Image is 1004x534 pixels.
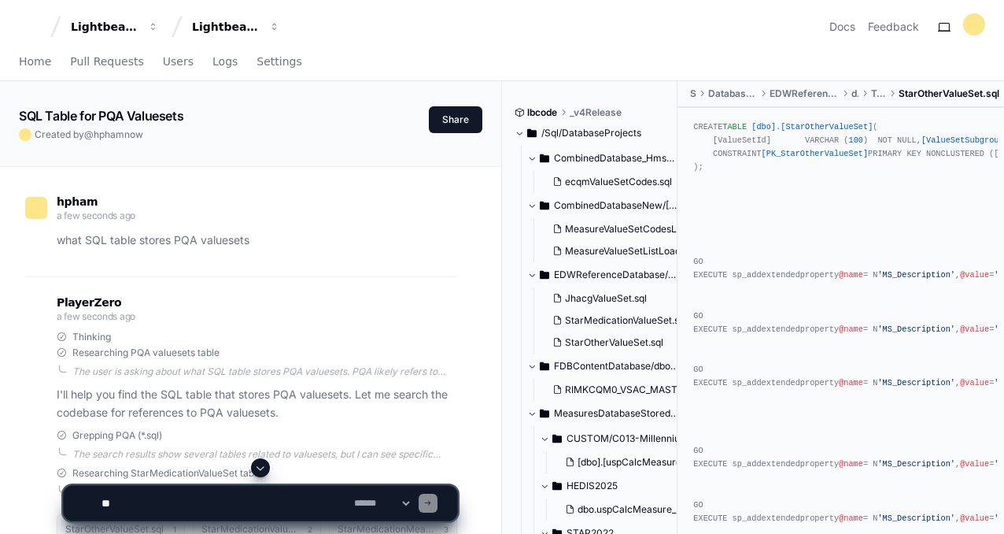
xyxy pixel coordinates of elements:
[565,336,663,349] span: StarOtherValueSet.sql
[770,87,839,100] span: EDWReferenceDatabase
[527,146,678,171] button: CombinedDatabase_Hmsa/[PERSON_NAME]/dbo/Tables
[515,121,666,146] button: /Sql/DatabaseProjects
[871,87,886,100] span: Tables
[19,108,183,124] app-text-character-animate: SQL Table for PQA Valuesets
[70,44,143,80] a: Pull Requests
[192,19,260,35] div: Lightbeam Health Solutions
[540,357,549,376] svg: Directory
[527,106,557,119] span: lbcode
[71,19,138,35] div: Lightbeam Health
[257,57,301,66] span: Settings
[578,456,843,469] span: [dbo].[uspCalcMeasure_C013_2025@MA-SUPD_Rolling].sql
[94,128,124,140] span: hpham
[57,298,121,307] span: PlayerZero
[57,210,135,221] span: a few seconds ago
[541,127,641,139] span: /Sql/DatabaseProjects
[57,195,98,208] span: hpham
[565,176,672,188] span: ecqmValueSetCodes.sql
[57,232,457,250] p: what SQL table stores PQA valuesets
[762,149,869,158] span: [PK_StarOtherValueSet]
[540,265,549,284] svg: Directory
[19,44,51,80] a: Home
[552,429,562,448] svg: Directory
[429,106,482,133] button: Share
[960,378,989,388] span: @value
[84,128,94,140] span: @
[722,122,747,132] span: TABLE
[163,44,194,80] a: Users
[554,269,678,281] span: EDWReferenceDatabase/dbo/Tables
[546,218,681,240] button: MeasureValueSetCodesLoad.sql
[559,451,694,473] button: [dbo].[uspCalcMeasure_C013_2025@MA-SUPD_Rolling].sql
[960,324,989,334] span: @value
[839,378,863,388] span: @name
[527,124,537,143] svg: Directory
[839,324,863,334] span: @name
[877,324,955,334] span: 'MS_Description'
[19,57,51,66] span: Home
[65,13,165,41] button: Lightbeam Health
[72,448,457,461] div: The search results show several tables related to valuesets, but I can see specific references to...
[186,13,286,41] button: Lightbeam Health Solutions
[899,87,999,100] span: StarOtherValueSet.sql
[70,57,143,66] span: Pull Requests
[839,270,863,280] span: @name
[546,310,681,332] button: StarMedicationValueSet.sql
[877,270,955,280] span: 'MS_Description'
[868,19,919,35] button: Feedback
[751,122,776,132] span: [dbo]
[72,365,457,378] div: The user is asking about what SQL table stores PQA valuesets. PQA likely refers to Pharmacy Quali...
[527,262,678,287] button: EDWReferenceDatabase/dbo/Tables
[212,44,238,80] a: Logs
[565,245,696,258] span: MeasureValueSetListLoad.sql
[540,196,549,215] svg: Directory
[554,199,678,212] span: CombinedDatabaseNew/[PERSON_NAME]/dbo/Stored Procedures
[565,314,687,327] span: StarMedicationValueSet.sql
[540,404,549,423] svg: Directory
[708,87,757,100] span: DatabaseProjects
[212,57,238,66] span: Logs
[960,270,989,280] span: @value
[546,379,681,401] button: RIMKCQM0_VSAC_MASTER.sql
[527,193,678,218] button: CombinedDatabaseNew/[PERSON_NAME]/dbo/Stored Procedures
[565,223,708,235] span: MeasureValueSetCodesLoad.sql
[527,401,678,426] button: MeasuresDatabaseStoredProcedures/dbo/Measures
[567,432,688,445] span: CUSTOM/C013-Millennium
[35,128,143,141] span: Created by
[565,384,704,396] span: RIMKCQM0_VSAC_MASTER.sql
[546,240,681,262] button: MeasureValueSetListLoad.sql
[565,292,647,305] span: JhacgValueSet.sql
[546,171,672,193] button: ecqmValueSetCodes.sql
[781,122,873,132] span: [StarOtherValueSet]
[546,287,681,310] button: JhacgValueSet.sql
[546,332,681,354] button: StarOtherValueSet.sql
[829,19,855,35] a: Docs
[257,44,301,80] a: Settings
[72,331,111,343] span: Thinking
[57,386,457,422] p: I'll help you find the SQL table that stores PQA valuesets. Let me search the codebase for refere...
[163,57,194,66] span: Users
[554,360,678,373] span: FDBContentDatabase/dbo/Tables
[124,128,143,140] span: now
[527,354,678,379] button: FDBContentDatabase/dbo/Tables
[877,378,955,388] span: 'MS_Description'
[554,407,678,420] span: MeasuresDatabaseStoredProcedures/dbo/Measures
[540,149,549,168] svg: Directory
[540,426,691,451] button: CUSTOM/C013-Millennium
[72,429,162,442] span: Grepping PQA (*.sql)
[554,152,678,165] span: CombinedDatabase_Hmsa/[PERSON_NAME]/dbo/Tables
[851,87,858,100] span: dbo
[690,87,695,100] span: Sql
[57,310,135,322] span: a few seconds ago
[848,135,862,145] span: 100
[570,106,622,119] span: _v4Release
[72,347,220,359] span: Researching PQA valuesets table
